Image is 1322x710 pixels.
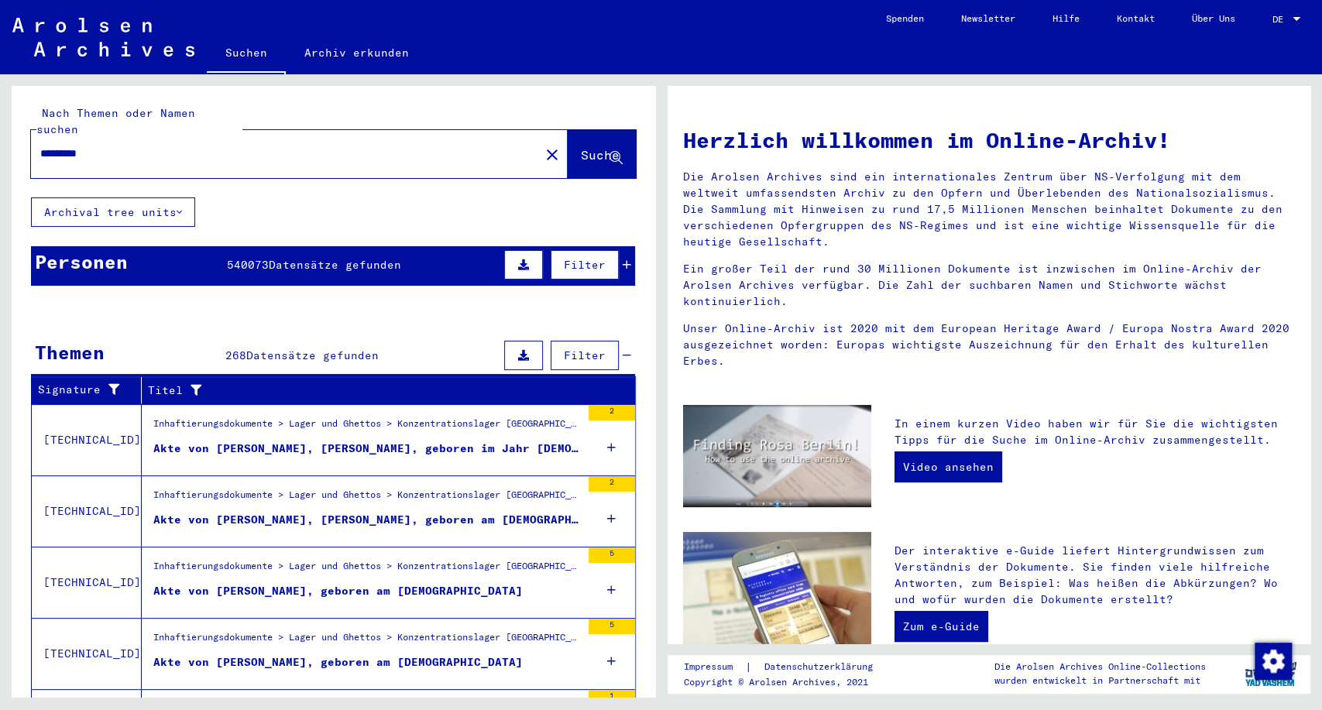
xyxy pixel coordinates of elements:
[581,147,620,163] span: Suche
[551,341,619,370] button: Filter
[683,532,871,658] img: eguide.jpg
[752,659,891,675] a: Datenschutzerklärung
[32,475,142,547] td: [TECHNICAL_ID]
[994,660,1206,674] p: Die Arolsen Archives Online-Collections
[12,18,194,57] img: Arolsen_neg.svg
[568,130,636,178] button: Suche
[894,611,988,642] a: Zum e-Guide
[1272,14,1289,25] span: DE
[35,248,128,276] div: Personen
[683,124,1296,156] h1: Herzlich willkommen im Online-Archiv!
[36,106,195,136] mat-label: Nach Themen oder Namen suchen
[225,348,246,362] span: 268
[564,258,606,272] span: Filter
[246,348,379,362] span: Datensätze gefunden
[32,404,142,475] td: [TECHNICAL_ID]
[148,382,597,399] div: Titel
[153,583,523,599] div: Akte von [PERSON_NAME], geboren am [DEMOGRAPHIC_DATA]
[684,675,891,689] p: Copyright © Arolsen Archives, 2021
[153,488,581,509] div: Inhaftierungsdokumente > Lager und Ghettos > Konzentrationslager [GEOGRAPHIC_DATA] > Individuelle...
[227,258,269,272] span: 540073
[684,659,745,675] a: Impressum
[684,659,891,675] div: |
[564,348,606,362] span: Filter
[683,405,871,507] img: video.jpg
[286,34,428,71] a: Archiv erkunden
[153,441,581,457] div: Akte von [PERSON_NAME], [PERSON_NAME], geboren im Jahr [DEMOGRAPHIC_DATA]
[551,250,619,280] button: Filter
[153,512,581,528] div: Akte von [PERSON_NAME], [PERSON_NAME], geboren am [DEMOGRAPHIC_DATA]
[543,146,561,164] mat-icon: close
[1254,642,1291,679] div: Zustimmung ändern
[38,382,122,398] div: Signature
[35,338,105,366] div: Themen
[153,559,581,581] div: Inhaftierungsdokumente > Lager und Ghettos > Konzentrationslager [GEOGRAPHIC_DATA] > Individuelle...
[269,258,401,272] span: Datensätze gefunden
[1255,643,1292,680] img: Zustimmung ändern
[589,547,635,563] div: 5
[38,378,141,403] div: Signature
[683,321,1296,369] p: Unser Online-Archiv ist 2020 mit dem European Heritage Award / Europa Nostra Award 2020 ausgezeic...
[894,416,1295,448] p: In einem kurzen Video haben wir für Sie die wichtigsten Tipps für die Suche im Online-Archiv zusa...
[537,139,568,170] button: Clear
[589,405,635,420] div: 2
[589,690,635,705] div: 1
[153,417,581,438] div: Inhaftierungsdokumente > Lager und Ghettos > Konzentrationslager [GEOGRAPHIC_DATA] ([GEOGRAPHIC_D...
[148,378,616,403] div: Titel
[32,547,142,618] td: [TECHNICAL_ID]
[894,543,1295,608] p: Der interaktive e-Guide liefert Hintergrundwissen zum Verständnis der Dokumente. Sie finden viele...
[32,618,142,689] td: [TECHNICAL_ID]
[153,654,523,671] div: Akte von [PERSON_NAME], geboren am [DEMOGRAPHIC_DATA]
[153,630,581,652] div: Inhaftierungsdokumente > Lager und Ghettos > Konzentrationslager [GEOGRAPHIC_DATA] > Individuelle...
[683,261,1296,310] p: Ein großer Teil der rund 30 Millionen Dokumente ist inzwischen im Online-Archiv der Arolsen Archi...
[31,197,195,227] button: Archival tree units
[1241,654,1300,693] img: yv_logo.png
[207,34,286,74] a: Suchen
[894,451,1002,482] a: Video ansehen
[994,674,1206,688] p: wurden entwickelt in Partnerschaft mit
[683,169,1296,250] p: Die Arolsen Archives sind ein internationales Zentrum über NS-Verfolgung mit dem weltweit umfasse...
[589,476,635,492] div: 2
[589,619,635,634] div: 5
